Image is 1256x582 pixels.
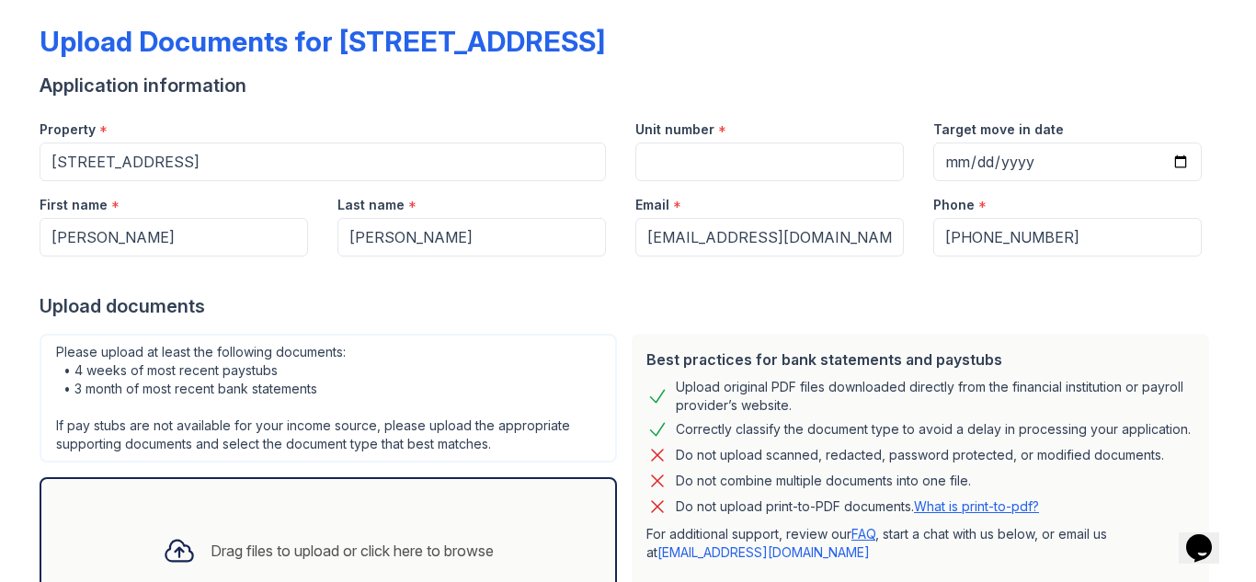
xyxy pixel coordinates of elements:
div: Upload documents [40,293,1216,319]
div: Drag files to upload or click here to browse [211,540,494,562]
div: Please upload at least the following documents: • 4 weeks of most recent paystubs • 3 month of mo... [40,334,617,462]
div: Upload original PDF files downloaded directly from the financial institution or payroll provider’... [676,378,1194,415]
div: Do not combine multiple documents into one file. [676,470,971,492]
a: [EMAIL_ADDRESS][DOMAIN_NAME] [657,544,870,560]
div: Upload Documents for [STREET_ADDRESS] [40,25,605,58]
p: For additional support, review our , start a chat with us below, or email us at [646,525,1194,562]
div: Do not upload scanned, redacted, password protected, or modified documents. [676,444,1164,466]
a: What is print-to-pdf? [914,498,1039,514]
label: Last name [337,196,405,214]
a: FAQ [851,526,875,542]
div: Correctly classify the document type to avoid a delay in processing your application. [676,418,1191,440]
p: Do not upload print-to-PDF documents. [676,497,1039,516]
iframe: chat widget [1179,508,1238,564]
div: Application information [40,73,1216,98]
label: Target move in date [933,120,1064,139]
div: Best practices for bank statements and paystubs [646,348,1194,371]
label: Unit number [635,120,714,139]
label: Property [40,120,96,139]
label: Email [635,196,669,214]
label: Phone [933,196,975,214]
label: First name [40,196,108,214]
